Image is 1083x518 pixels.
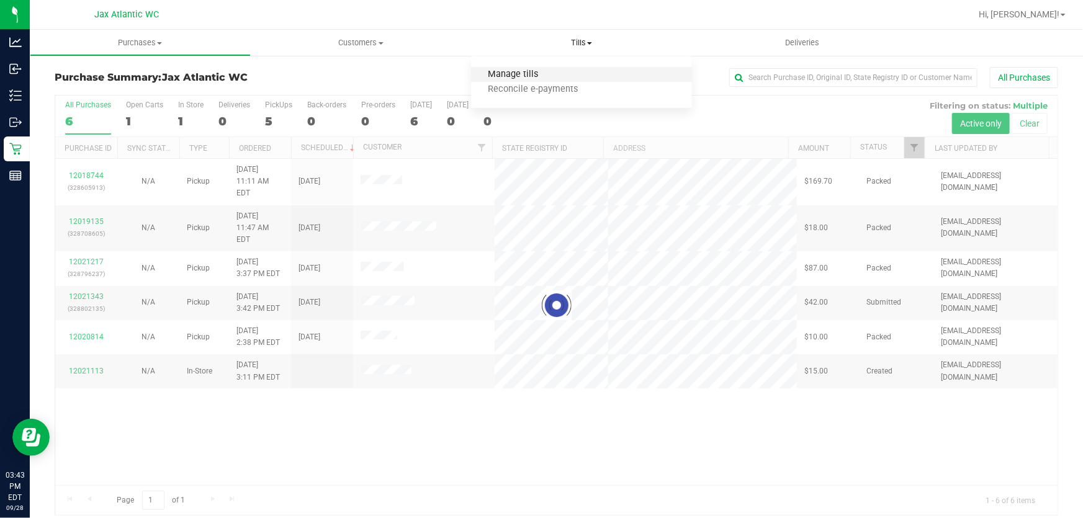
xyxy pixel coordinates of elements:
inline-svg: Outbound [9,116,22,128]
iframe: Resource center [12,419,50,456]
inline-svg: Inbound [9,63,22,75]
span: Purchases [30,37,250,48]
span: Reconcile e-payments [471,84,595,95]
span: Hi, [PERSON_NAME]! [979,9,1059,19]
h3: Purchase Summary: [55,72,389,83]
span: Deliveries [769,37,837,48]
inline-svg: Reports [9,169,22,182]
span: Manage tills [471,69,555,80]
span: Jax Atlantic WC [94,9,159,20]
p: 03:43 PM EDT [6,470,24,503]
a: Tills Manage tills Reconcile e-payments [471,30,692,56]
a: Purchases [30,30,251,56]
a: Deliveries [692,30,913,56]
input: Search Purchase ID, Original ID, State Registry ID or Customer Name... [729,68,977,87]
inline-svg: Retail [9,143,22,155]
inline-svg: Analytics [9,36,22,48]
a: Customers [251,30,472,56]
inline-svg: Inventory [9,89,22,102]
p: 09/28 [6,503,24,512]
span: Tills [471,37,692,48]
button: All Purchases [990,67,1058,88]
span: Jax Atlantic WC [162,71,248,83]
span: Customers [251,37,471,48]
